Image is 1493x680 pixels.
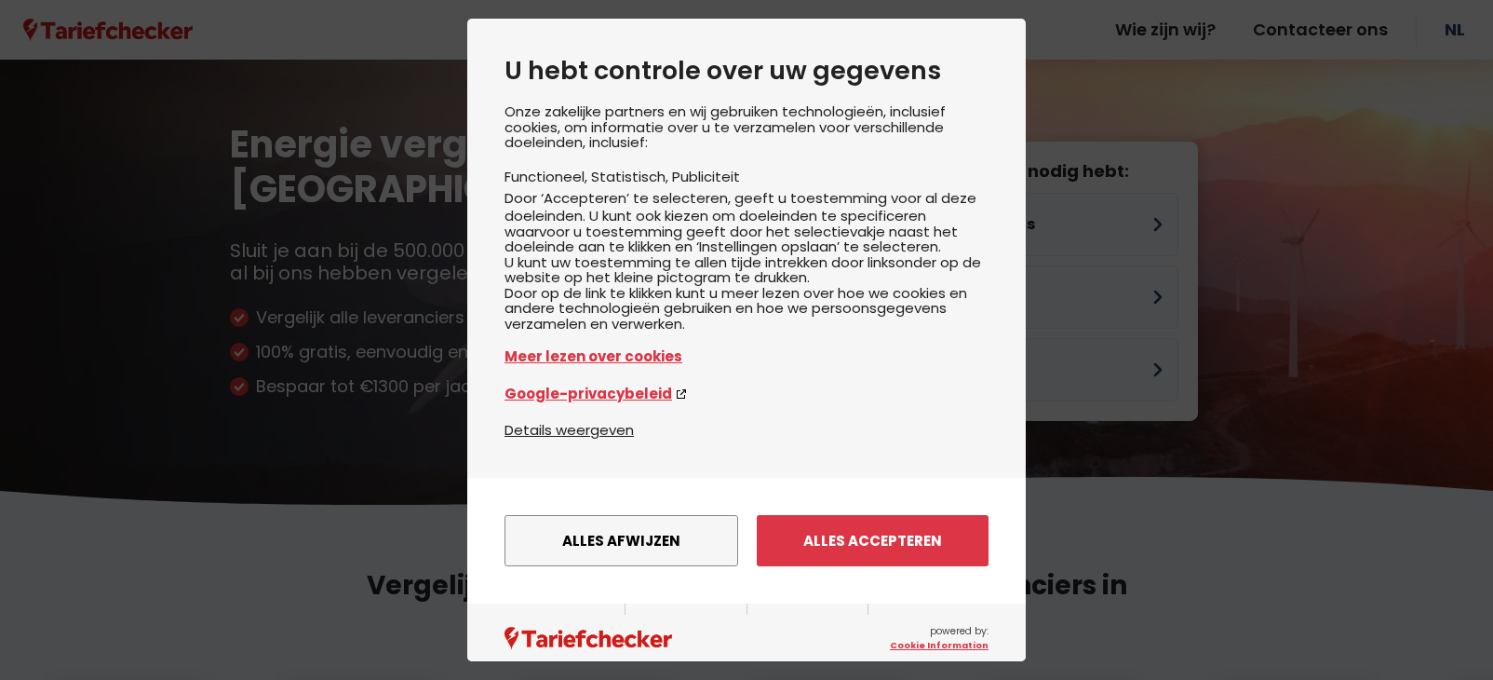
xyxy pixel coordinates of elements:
button: Details weergeven [504,419,634,441]
h2: U hebt controle over uw gegevens [504,56,989,86]
a: Google-privacybeleid [504,383,989,404]
li: Statistisch [591,167,672,186]
button: Alles afwijzen [504,515,738,566]
button: Alles accepteren [757,515,989,566]
div: Onze zakelijke partners en wij gebruiken technologieën, inclusief cookies, om informatie over u t... [504,104,989,419]
li: Publiciteit [672,167,740,186]
li: Functioneel [504,167,591,186]
div: menu [467,478,1026,604]
a: Meer lezen over cookies [504,346,989,367]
